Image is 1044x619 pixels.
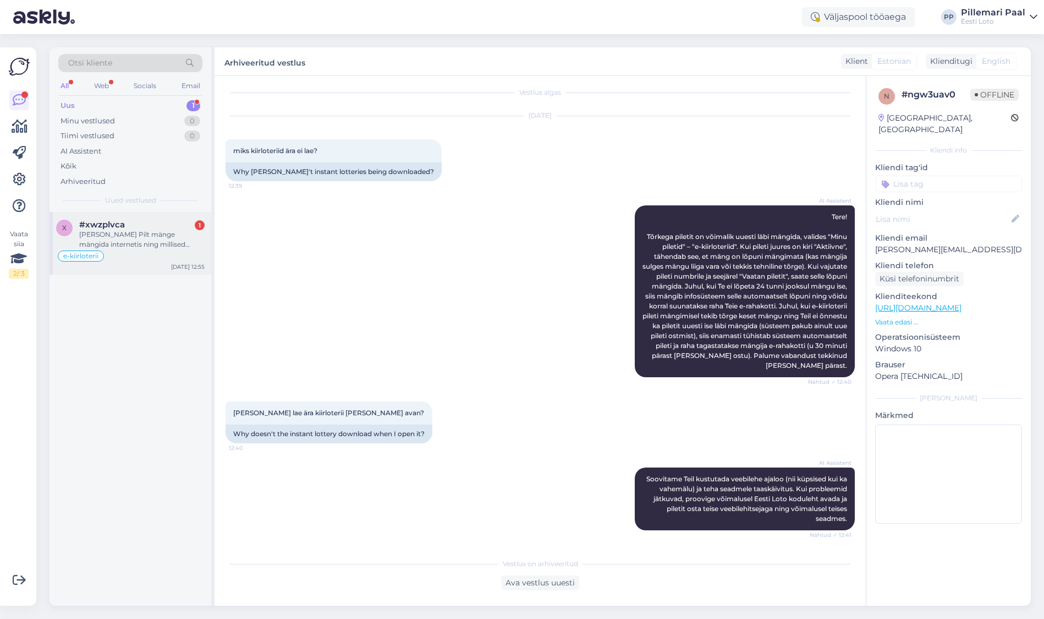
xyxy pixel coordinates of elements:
[875,410,1022,421] p: Märkmed
[902,88,970,101] div: # ngw3uav0
[926,56,972,67] div: Klienditugi
[878,112,1011,135] div: [GEOGRAPHIC_DATA], [GEOGRAPHIC_DATA]
[184,116,200,127] div: 0
[875,162,1022,173] p: Kliendi tag'id
[875,393,1022,403] div: [PERSON_NAME]
[875,303,961,313] a: [URL][DOMAIN_NAME]
[233,409,424,417] span: [PERSON_NAME] lae ära kiirloterii [PERSON_NAME] avan?
[9,56,30,77] img: Askly Logo
[79,220,125,230] span: #xwzplvca
[501,575,579,590] div: Ava vestlus uuesti
[226,162,442,181] div: Why [PERSON_NAME]'t instant lotteries being downloaded?
[875,343,1022,355] p: Windows 10
[877,56,911,67] span: Estonian
[875,197,1022,208] p: Kliendi nimi
[961,17,1025,26] div: Eesti Loto
[875,272,964,286] div: Küsi telefoninumbrit
[808,378,851,386] span: Nähtud ✓ 12:40
[61,116,115,127] div: Minu vestlused
[226,88,855,97] div: Vestlus algas
[62,224,67,232] span: x
[9,229,29,279] div: Vaata siia
[876,213,1009,225] input: Lisa nimi
[841,56,868,67] div: Klient
[884,92,889,100] span: n
[229,444,270,452] span: 12:40
[195,220,205,230] div: 1
[61,146,101,157] div: AI Assistent
[186,100,200,111] div: 1
[982,56,1010,67] span: English
[875,260,1022,272] p: Kliendi telefon
[875,145,1022,155] div: Kliendi info
[105,196,156,205] span: Uued vestlused
[875,359,1022,371] p: Brauser
[875,244,1022,256] p: [PERSON_NAME][EMAIL_ADDRESS][DOMAIN_NAME]
[61,161,76,172] div: Kõik
[184,131,200,142] div: 0
[503,559,578,569] span: Vestlus on arhiveeritud
[810,459,851,467] span: AI Assistent
[63,253,98,259] span: e-kiirloterii
[961,8,1025,17] div: Pillemari Paal
[941,9,957,25] div: PP
[875,176,1022,192] input: Lisa tag
[229,182,270,190] span: 12:39
[179,79,202,93] div: Email
[61,131,114,142] div: Tiimi vestlused
[875,232,1022,244] p: Kliendi email
[79,230,205,249] div: [PERSON_NAME] Pilt mänge mängida internetis ning millised [PERSON_NAME] töötavad
[9,269,29,279] div: 2 / 3
[92,79,111,93] div: Web
[131,79,158,93] div: Socials
[875,371,1022,382] p: Opera [TECHNICAL_ID]
[233,146,317,155] span: miks kiirloteriid ära ei lae?
[970,89,1019,101] span: Offline
[226,111,855,121] div: [DATE]
[61,176,106,187] div: Arhiveeritud
[58,79,71,93] div: All
[961,8,1037,26] a: Pillemari PaalEesti Loto
[68,57,112,69] span: Otsi kliente
[810,531,851,539] span: Nähtud ✓ 12:41
[61,100,75,111] div: Uus
[875,291,1022,302] p: Klienditeekond
[224,54,305,69] label: Arhiveeritud vestlus
[875,317,1022,327] p: Vaata edasi ...
[171,263,205,271] div: [DATE] 12:55
[226,425,432,443] div: Why doesn't the instant lottery download when I open it?
[875,332,1022,343] p: Operatsioonisüsteem
[802,7,915,27] div: Väljaspool tööaega
[646,475,849,523] span: Soovitame Teil kustutada veebilehe ajaloo (nii küpsised kui ka vahemälu) ja teha seadmele taaskäi...
[810,197,851,205] span: AI Assistent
